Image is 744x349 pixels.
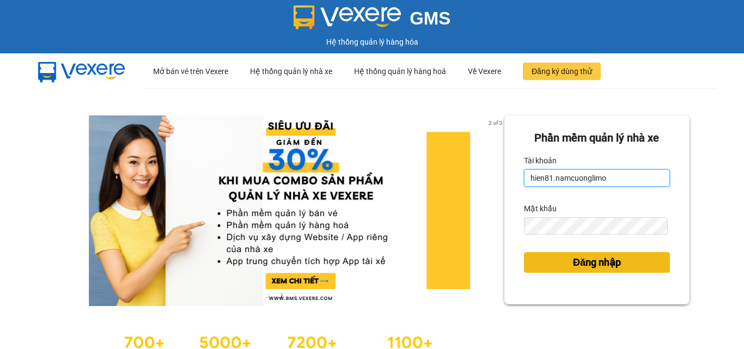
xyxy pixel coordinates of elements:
div: Hệ thống quản lý nhà xe [250,54,332,89]
a: GMS [294,16,451,25]
li: slide item 1 [264,293,269,297]
div: Mở bán vé trên Vexere [153,54,228,89]
div: Phần mềm quản lý nhà xe [524,130,670,146]
button: next slide / item [489,115,504,306]
img: mbUUG5Q.png [27,53,136,89]
input: Mật khẩu [524,217,668,235]
input: Tài khoản [524,169,670,187]
li: slide item 3 [290,293,295,297]
p: 2 of 3 [485,115,504,130]
button: Đăng ký dùng thử [523,63,601,80]
div: Về Vexere [468,54,501,89]
div: Hệ thống quản lý hàng hoá [354,54,446,89]
label: Tài khoản [524,152,557,169]
img: logo 2 [294,5,401,29]
li: slide item 2 [277,293,282,297]
span: GMS [410,8,450,28]
button: previous slide / item [54,115,70,306]
span: Đăng ký dùng thử [532,65,592,77]
label: Mật khẩu [524,200,557,217]
div: Hệ thống quản lý hàng hóa [3,36,741,48]
button: Đăng nhập [524,252,670,273]
span: Đăng nhập [573,255,621,270]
